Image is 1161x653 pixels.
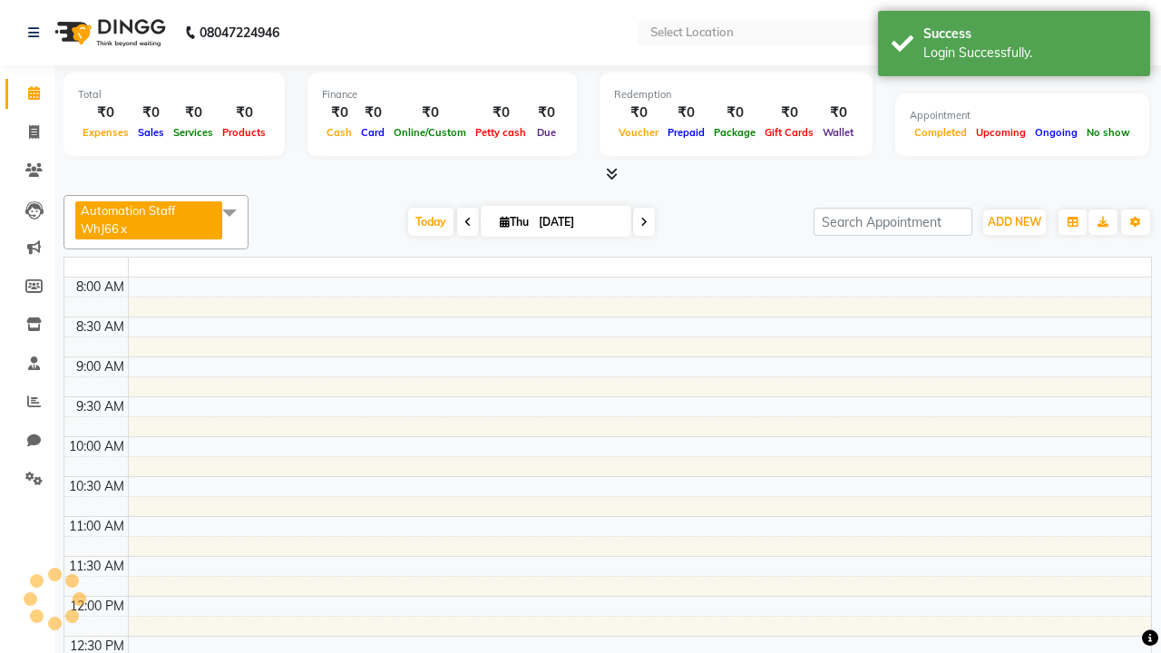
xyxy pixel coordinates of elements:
[760,126,818,139] span: Gift Cards
[73,317,128,336] div: 8:30 AM
[614,126,663,139] span: Voucher
[709,126,760,139] span: Package
[971,126,1030,139] span: Upcoming
[533,209,624,236] input: 2025-10-02
[133,126,169,139] span: Sales
[200,7,279,58] b: 08047224946
[614,87,858,102] div: Redemption
[66,597,128,616] div: 12:00 PM
[709,102,760,123] div: ₹0
[663,102,709,123] div: ₹0
[814,208,972,236] input: Search Appointment
[910,126,971,139] span: Completed
[988,215,1041,229] span: ADD NEW
[78,102,133,123] div: ₹0
[389,126,471,139] span: Online/Custom
[169,102,218,123] div: ₹0
[81,203,175,236] span: Automation Staff WhJ66
[65,477,128,496] div: 10:30 AM
[1030,126,1082,139] span: Ongoing
[910,108,1135,123] div: Appointment
[650,24,734,42] div: Select Location
[471,102,531,123] div: ₹0
[983,210,1046,235] button: ADD NEW
[322,126,356,139] span: Cash
[78,126,133,139] span: Expenses
[78,87,270,102] div: Total
[356,126,389,139] span: Card
[663,126,709,139] span: Prepaid
[356,102,389,123] div: ₹0
[169,126,218,139] span: Services
[133,102,169,123] div: ₹0
[532,126,561,139] span: Due
[73,397,128,416] div: 9:30 AM
[389,102,471,123] div: ₹0
[322,102,356,123] div: ₹0
[818,126,858,139] span: Wallet
[322,87,562,102] div: Finance
[923,24,1137,44] div: Success
[65,517,128,536] div: 11:00 AM
[1082,126,1135,139] span: No show
[531,102,562,123] div: ₹0
[923,44,1137,63] div: Login Successfully.
[65,557,128,576] div: 11:30 AM
[218,126,270,139] span: Products
[119,221,127,236] a: x
[46,7,171,58] img: logo
[73,278,128,297] div: 8:00 AM
[818,102,858,123] div: ₹0
[73,357,128,376] div: 9:00 AM
[760,102,818,123] div: ₹0
[471,126,531,139] span: Petty cash
[614,102,663,123] div: ₹0
[408,208,454,236] span: Today
[495,215,533,229] span: Thu
[218,102,270,123] div: ₹0
[65,437,128,456] div: 10:00 AM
